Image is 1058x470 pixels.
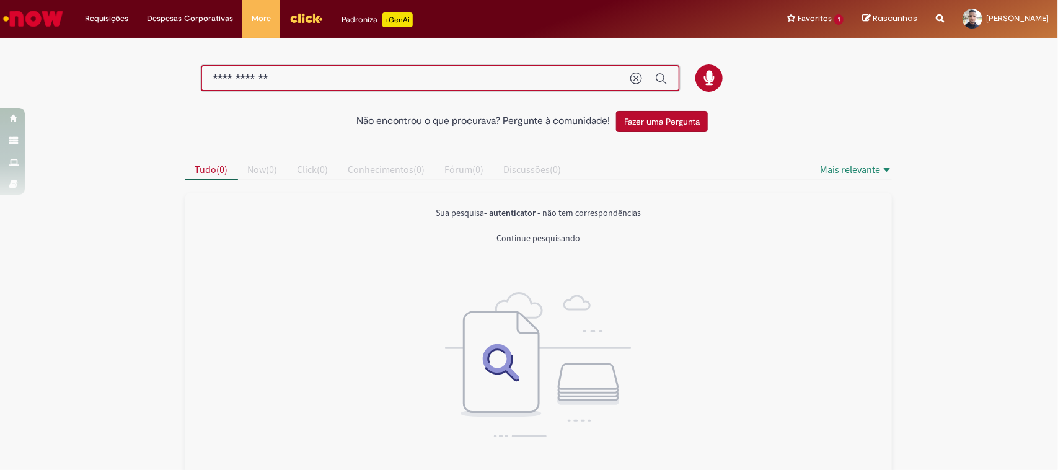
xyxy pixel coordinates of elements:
[986,13,1049,24] span: [PERSON_NAME]
[252,12,271,25] span: More
[873,12,917,24] span: Rascunhos
[1,6,65,31] img: ServiceNow
[289,9,323,27] img: click_logo_yellow_360x200.png
[342,12,413,27] div: Padroniza
[798,12,832,25] span: Favoritos
[616,111,708,132] button: Fazer uma Pergunta
[85,12,128,25] span: Requisições
[382,12,413,27] p: +GenAi
[834,14,844,25] span: 1
[356,116,610,127] h2: Não encontrou o que procurava? Pergunte à comunidade!
[862,13,917,25] a: Rascunhos
[147,12,233,25] span: Despesas Corporativas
